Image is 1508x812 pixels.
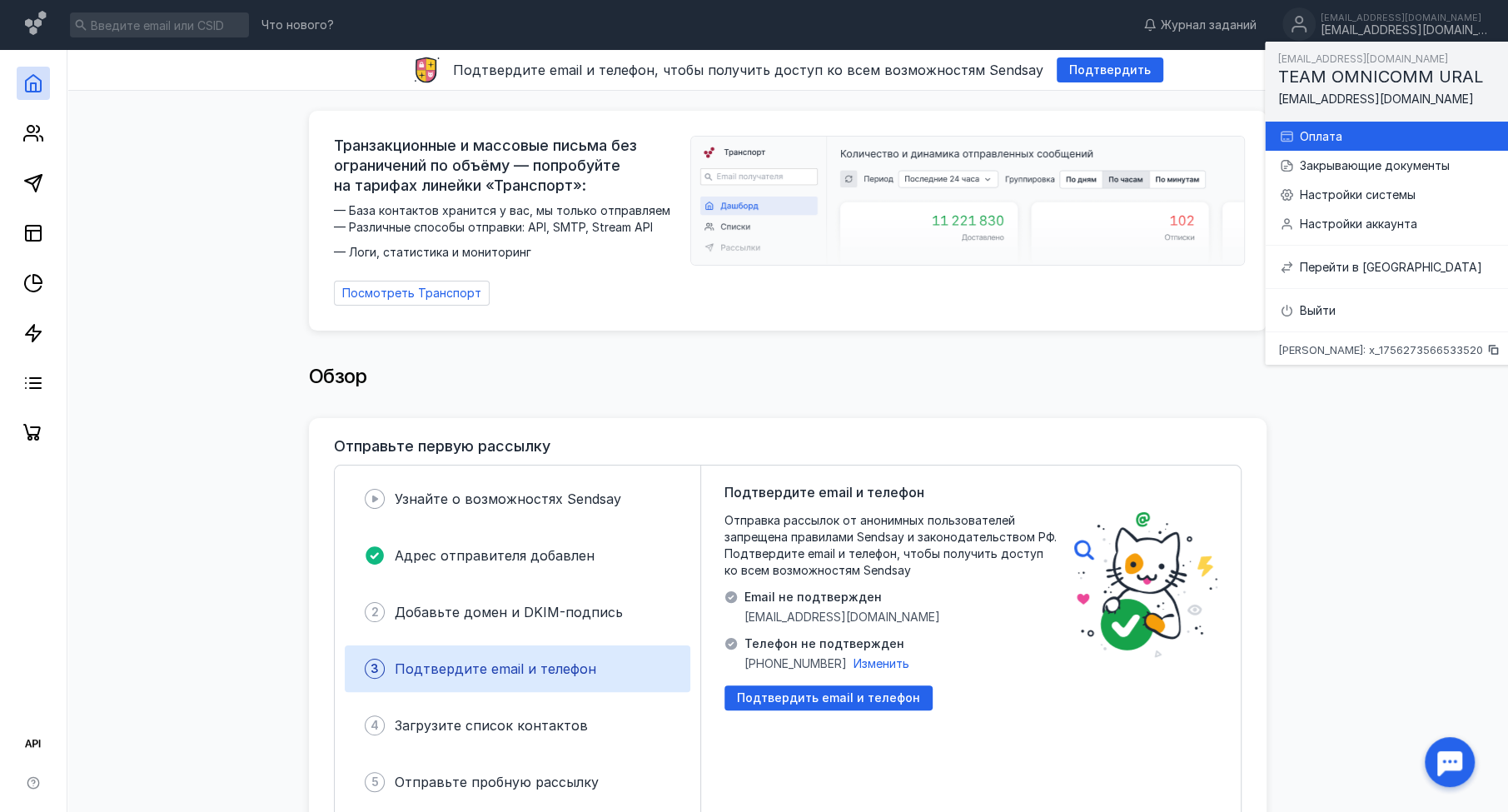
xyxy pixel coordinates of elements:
[1277,52,1447,65] span: [EMAIL_ADDRESS][DOMAIN_NAME]
[1299,157,1499,174] div: Закрывающие документы
[371,660,379,677] span: 3
[1299,302,1499,319] div: Выйти
[1321,23,1487,37] div: [EMAIL_ADDRESS][DOMAIN_NAME]
[342,286,481,301] span: Посмотреть Транспорт
[395,491,621,507] span: Узнайте о возможностях Sendsay
[1057,57,1163,82] button: Подтвердить
[724,482,924,502] span: Подтвердите email и телефон
[1135,17,1265,33] a: Журнал заданий
[334,202,680,261] span: — База контактов хранится у вас, мы только отправляем — Различные способы отправки: API, SMTP, St...
[724,685,933,710] button: Подтвердить email и телефон
[744,589,940,605] span: Email не подтвержден
[309,364,367,388] span: Обзор
[1161,17,1257,33] span: Журнал заданий
[1299,128,1499,145] div: Оплата
[395,660,596,677] span: Подтвердите email и телефон
[854,656,909,670] span: Изменить
[395,547,595,564] span: Адрес отправителя добавлен
[334,438,550,455] h3: Отправьте первую рассылку
[371,774,379,790] span: 5
[1321,12,1487,22] div: [EMAIL_ADDRESS][DOMAIN_NAME]
[395,717,588,734] span: Загрузите список контактов
[1074,512,1217,658] img: poster
[1277,92,1473,106] span: [EMAIL_ADDRESS][DOMAIN_NAME]
[334,281,490,306] a: Посмотреть Транспорт
[1299,259,1499,276] div: Перейти в [GEOGRAPHIC_DATA]
[737,691,920,705] span: Подтвердить email и телефон
[371,717,379,734] span: 4
[453,62,1043,78] span: Подтвердите email и телефон, чтобы получить доступ ко всем возможностям Sendsay
[744,609,940,625] span: [EMAIL_ADDRESS][DOMAIN_NAME]
[1277,67,1482,87] span: TEAM OMNICOMM URAL
[395,774,599,790] span: Отправьте пробную рассылку
[1069,63,1151,77] span: Подтвердить
[1299,187,1499,203] div: Настройки системы
[724,512,1058,579] span: Отправка рассылок от анонимных пользователей запрещена правилами Sendsay и законодательством РФ. ...
[1277,345,1482,356] span: [PERSON_NAME]: x_1756273566533520
[854,655,909,672] button: Изменить
[744,635,909,652] span: Телефон не подтвержден
[395,604,623,620] span: Добавьте домен и DKIM-подпись
[253,19,342,31] a: Что нового?
[371,604,379,620] span: 2
[691,137,1244,265] img: dashboard-transport-banner
[70,12,249,37] input: Введите email или CSID
[261,19,334,31] span: Что нового?
[1299,216,1499,232] div: Настройки аккаунта
[334,136,680,196] span: Транзакционные и массовые письма без ограничений по объёму — попробуйте на тарифах линейки «Транс...
[744,655,847,672] span: [PHONE_NUMBER]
